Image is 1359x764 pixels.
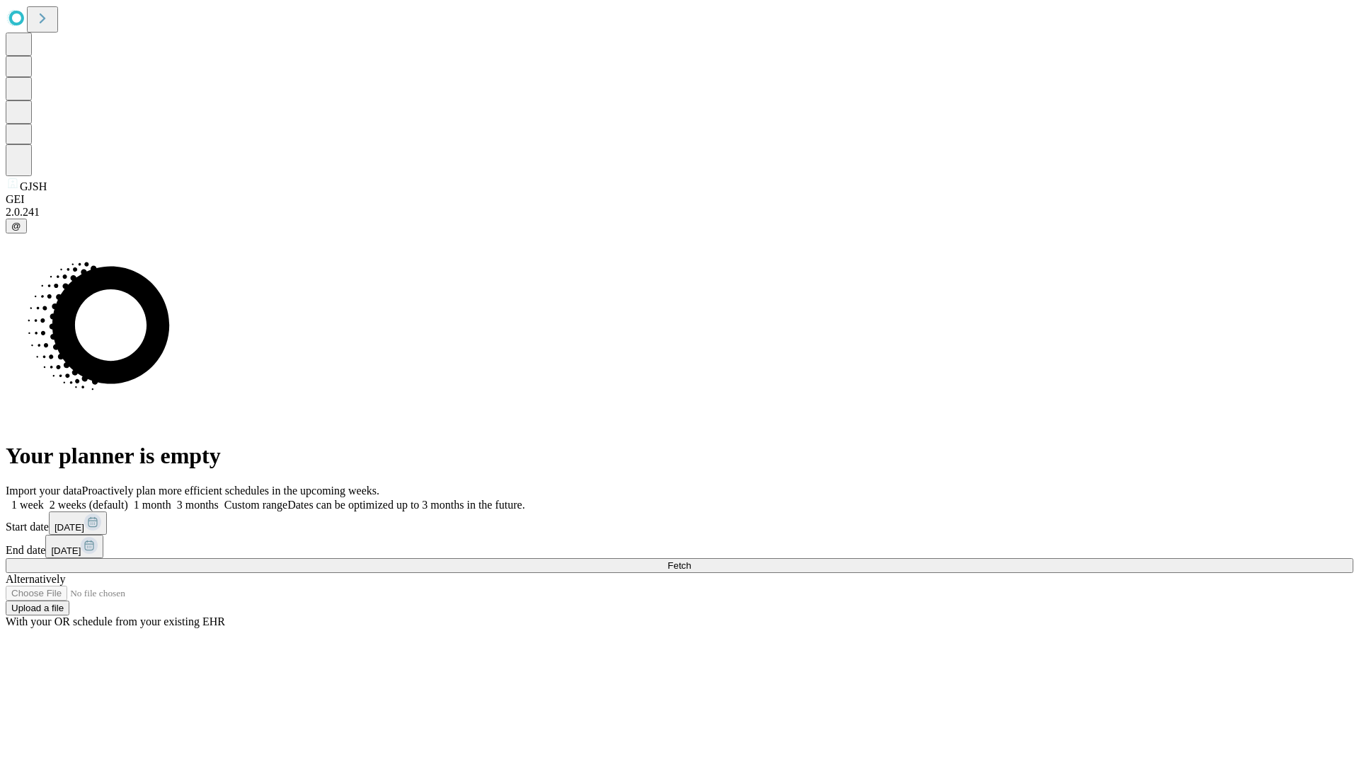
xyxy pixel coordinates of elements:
span: @ [11,221,21,231]
span: 3 months [177,499,219,511]
span: 1 month [134,499,171,511]
div: 2.0.241 [6,206,1353,219]
span: Proactively plan more efficient schedules in the upcoming weeks. [82,485,379,497]
div: End date [6,535,1353,558]
span: 2 weeks (default) [50,499,128,511]
span: GJSH [20,180,47,192]
h1: Your planner is empty [6,443,1353,469]
button: Fetch [6,558,1353,573]
span: [DATE] [55,522,84,533]
span: [DATE] [51,545,81,556]
div: Start date [6,511,1353,535]
span: Custom range [224,499,287,511]
span: Fetch [667,560,691,571]
button: [DATE] [49,511,107,535]
span: Import your data [6,485,82,497]
span: Alternatively [6,573,65,585]
button: [DATE] [45,535,103,558]
span: Dates can be optimized up to 3 months in the future. [287,499,524,511]
button: Upload a file [6,601,69,615]
span: With your OR schedule from your existing EHR [6,615,225,627]
div: GEI [6,193,1353,206]
button: @ [6,219,27,233]
span: 1 week [11,499,44,511]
